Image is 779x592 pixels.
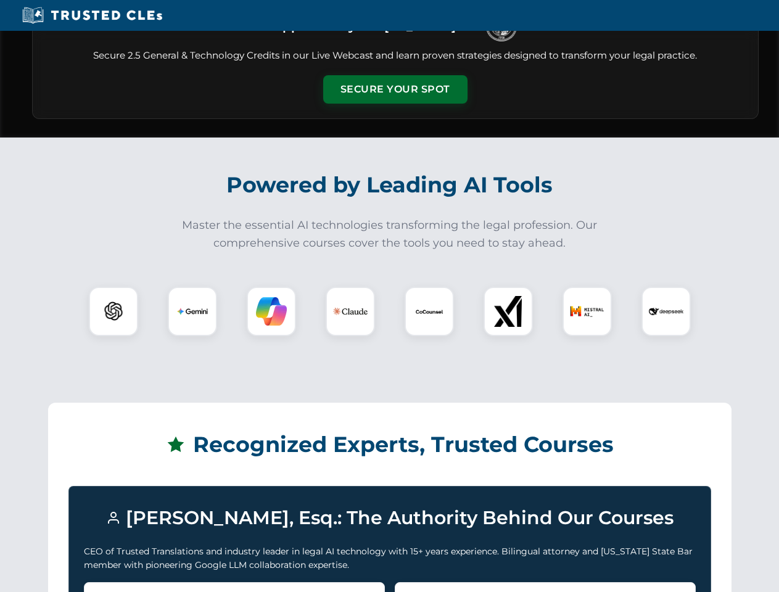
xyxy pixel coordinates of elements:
[89,287,138,336] div: ChatGPT
[256,296,287,327] img: Copilot Logo
[47,49,743,63] p: Secure 2.5 General & Technology Credits in our Live Webcast and learn proven strategies designed ...
[323,75,468,104] button: Secure Your Spot
[48,163,732,207] h2: Powered by Leading AI Tools
[649,294,683,329] img: DeepSeek Logo
[493,296,524,327] img: xAI Logo
[484,287,533,336] div: xAI
[333,294,368,329] img: Claude Logo
[563,287,612,336] div: Mistral AI
[177,296,208,327] img: Gemini Logo
[19,6,166,25] img: Trusted CLEs
[405,287,454,336] div: CoCounsel
[414,296,445,327] img: CoCounsel Logo
[84,501,696,535] h3: [PERSON_NAME], Esq.: The Authority Behind Our Courses
[174,216,606,252] p: Master the essential AI technologies transforming the legal profession. Our comprehensive courses...
[84,545,696,572] p: CEO of Trusted Translations and industry leader in legal AI technology with 15+ years experience....
[96,294,131,329] img: ChatGPT Logo
[326,287,375,336] div: Claude
[168,287,217,336] div: Gemini
[68,423,711,466] h2: Recognized Experts, Trusted Courses
[247,287,296,336] div: Copilot
[641,287,691,336] div: DeepSeek
[570,294,604,329] img: Mistral AI Logo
